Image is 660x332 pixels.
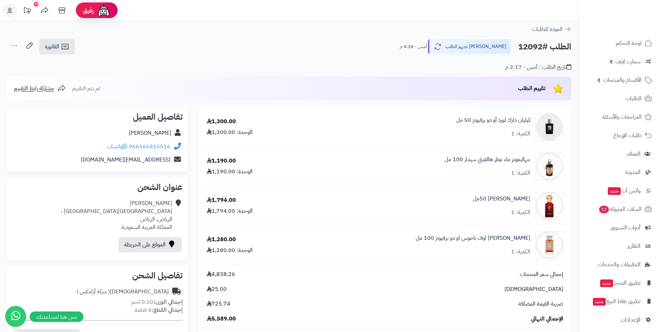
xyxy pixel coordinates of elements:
[18,3,36,19] a: تحديثات المنصة
[14,84,66,93] a: مشاركة رابط التقييم
[583,238,656,254] a: التقارير
[416,234,530,242] a: [PERSON_NAME] اوف باخوس او دو برفيوم 100 مل
[39,39,75,54] a: الفاتورة
[456,116,530,124] a: كيليان دارك لورد أو دو برفيوم 50 مل
[207,196,236,204] div: 1,794.00
[583,35,656,52] a: لوحة التحكم
[536,231,563,259] img: 1746605065-TriumphofBacchus100mlFrontCrystal_3000x-90x90.jpg
[627,149,641,159] span: العملاء
[207,118,236,126] div: 1,300.00
[583,275,656,291] a: تطبيق المتجرجديد
[598,204,642,214] span: السلات المتروكة
[428,39,511,54] button: [PERSON_NAME] تجهيز الطلب
[207,246,253,254] div: الوحدة: 1,280.00
[626,94,642,103] span: الطلبات
[518,84,546,93] span: تقييم الطلب
[207,207,253,215] div: الوحدة: 1,794.00
[583,311,656,328] a: الإعدادات
[207,315,236,323] span: 5,589.00
[583,109,656,125] a: المراجعات والأسئلة
[445,156,530,164] a: بنهاليغونز ماء عطر هالفيتي سيدار 100 مل
[400,43,427,50] small: أمس - 4:38 م
[608,187,621,195] span: جديد
[131,298,183,306] small: 0.50 كجم
[583,145,656,162] a: العملاء
[505,63,571,71] div: تاريخ الطلب : أمس - 2:17 م
[129,129,171,137] a: [PERSON_NAME]
[81,156,170,164] a: [EMAIL_ADDRESS][DOMAIN_NAME]
[129,142,170,151] a: 966566815516
[511,248,530,256] div: الكمية: 1
[583,164,656,181] a: المدونة
[511,169,530,177] div: الكمية: 1
[613,131,642,140] span: طلبات الإرجاع
[13,183,183,191] h2: عنوان الشحن
[207,300,230,308] span: 725.74
[473,195,530,203] a: [PERSON_NAME] 50مل
[34,2,39,7] div: 10
[532,25,571,33] a: العودة للطلبات
[207,285,227,293] span: 25.00
[207,270,235,278] span: 4,838.26
[532,25,563,33] span: العودة للطلبات
[536,113,563,141] img: 3700550218333-kilian-kilian-dark-lord-_m_-edp-50-ml-90x90.png
[97,3,111,17] img: ai-face.png
[511,130,530,138] div: الكمية: 1
[61,199,172,231] div: [PERSON_NAME] [GEOGRAPHIC_DATA][GEOGRAPHIC_DATA] ، الرياض، الرياض المملكة العربية السعودية
[603,75,642,85] span: الأقسام والمنتجات
[621,315,641,325] span: الإعدادات
[599,206,609,213] span: 12
[602,112,642,122] span: المراجعات والأسئلة
[511,208,530,216] div: الكمية: 1
[583,127,656,144] a: طلبات الإرجاع
[615,57,641,66] span: سمارت لايف
[583,256,656,273] a: التطبيقات والخدمات
[77,288,169,296] div: [DEMOGRAPHIC_DATA]
[207,168,253,176] div: الوحدة: 1,190.00
[135,306,183,314] small: 4 قطعة
[583,90,656,107] a: الطلبات
[119,237,182,252] a: الموقع على الخريطة
[45,42,59,51] span: الفاتورة
[518,300,563,308] span: ضريبة القيمة المضافة
[600,279,613,287] span: جديد
[14,84,54,93] span: مشاركة رابط التقييم
[625,167,641,177] span: المدونة
[583,293,656,310] a: تطبيق نقاط البيعجديد
[83,6,94,15] span: رفيق
[207,157,236,165] div: 1,190.00
[583,219,656,236] a: أدوات التسويق
[598,260,641,269] span: التطبيقات والخدمات
[504,285,563,293] span: [DEMOGRAPHIC_DATA]
[616,38,642,48] span: لوحة التحكم
[607,186,641,196] span: وآتس آب
[531,315,563,323] span: الإجمالي النهائي
[536,192,563,220] img: 1666162304-652638009087-550x550-90x90.jpg
[627,241,641,251] span: التقارير
[520,270,563,278] span: إجمالي سعر المنتجات
[610,223,641,232] span: أدوات التسويق
[583,201,656,218] a: السلات المتروكة12
[151,306,183,314] strong: إجمالي القطع:
[593,298,606,306] span: جديد
[77,287,110,296] span: ( شركة أرامكس )
[153,298,183,306] strong: إجمالي الوزن:
[13,113,183,121] h2: تفاصيل العميل
[592,297,641,306] span: تطبيق نقاط البيع
[583,182,656,199] a: وآتس آبجديد
[207,236,236,244] div: 1,280.00
[107,142,127,151] a: واتساب
[207,128,253,136] div: الوحدة: 1,300.00
[72,84,100,93] span: لم يتم التقييم
[13,271,183,280] h2: تفاصيل الشحن
[536,152,563,180] img: 1637254161-214648255_nocolor_in-90x90.jpg
[518,40,571,54] h2: الطلب #12092
[599,278,641,288] span: تطبيق المتجر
